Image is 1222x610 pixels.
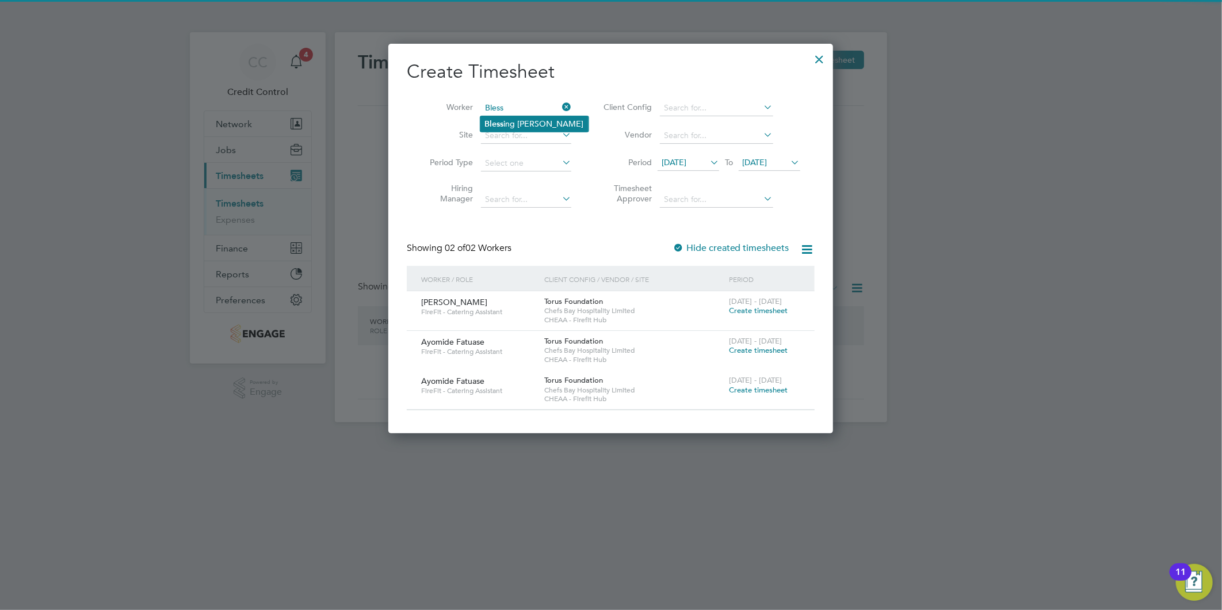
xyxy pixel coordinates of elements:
[729,336,782,346] span: [DATE] - [DATE]
[544,355,723,364] span: CHEAA - Firefit Hub
[418,266,541,292] div: Worker / Role
[421,102,473,112] label: Worker
[407,60,815,84] h2: Create Timesheet
[544,306,723,315] span: Chefs Bay Hospitality Limited
[544,346,723,355] span: Chefs Bay Hospitality Limited
[541,266,726,292] div: Client Config / Vendor / Site
[421,129,473,140] label: Site
[660,128,773,144] input: Search for...
[445,242,465,254] span: 02 of
[729,375,782,385] span: [DATE] - [DATE]
[673,242,789,254] label: Hide created timesheets
[662,157,686,167] span: [DATE]
[600,129,652,140] label: Vendor
[660,192,773,208] input: Search for...
[481,128,571,144] input: Search for...
[421,183,473,204] label: Hiring Manager
[729,345,788,355] span: Create timesheet
[421,386,536,395] span: FireFit - Catering Assistant
[544,336,603,346] span: Torus Foundation
[1175,572,1186,587] div: 11
[481,100,571,116] input: Search for...
[729,296,782,306] span: [DATE] - [DATE]
[729,385,788,395] span: Create timesheet
[421,376,484,386] span: Ayomide Fatuase
[600,183,652,204] label: Timesheet Approver
[481,192,571,208] input: Search for...
[743,157,767,167] span: [DATE]
[729,306,788,315] span: Create timesheet
[481,155,571,171] input: Select one
[421,157,473,167] label: Period Type
[445,242,511,254] span: 02 Workers
[421,297,487,307] span: [PERSON_NAME]
[660,100,773,116] input: Search for...
[726,266,803,292] div: Period
[421,347,536,356] span: FireFit - Catering Assistant
[421,307,536,317] span: FireFit - Catering Assistant
[485,119,504,129] b: Bless
[544,315,723,325] span: CHEAA - Firefit Hub
[1176,564,1213,601] button: Open Resource Center, 11 new notifications
[600,157,652,167] label: Period
[544,386,723,395] span: Chefs Bay Hospitality Limited
[421,337,484,347] span: Ayomide Fatuase
[480,116,589,132] li: ing [PERSON_NAME]
[600,102,652,112] label: Client Config
[544,394,723,403] span: CHEAA - Firefit Hub
[544,296,603,306] span: Torus Foundation
[721,155,736,170] span: To
[544,375,603,385] span: Torus Foundation
[407,242,514,254] div: Showing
